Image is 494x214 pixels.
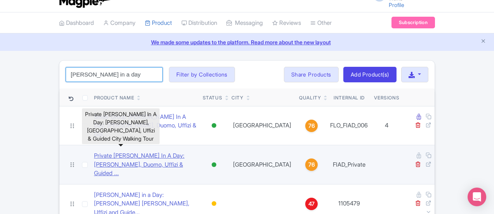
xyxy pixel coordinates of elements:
div: Product Name [94,94,134,101]
a: Add Product(s) [343,67,397,82]
a: Dashboard [59,12,94,34]
div: Private [PERSON_NAME] In A Day: [PERSON_NAME], [GEOGRAPHIC_DATA], Uffizi & Guided City Walking Tour [82,108,160,144]
a: We made some updates to the platform. Read more about the new layout [5,38,489,46]
td: [GEOGRAPHIC_DATA] [228,145,296,184]
input: Search product name, city, or interal id [66,67,163,82]
button: Close announcement [480,37,486,46]
a: Other [310,12,332,34]
a: Reviews [272,12,301,34]
td: FLO_FIAD_006 [327,106,371,145]
div: Status [203,94,223,101]
a: Profile [389,2,404,8]
th: Versions [371,89,402,106]
span: 76 [308,160,315,169]
td: FIAD_Private [327,145,371,184]
div: Active [210,159,218,171]
div: Open Intercom Messenger [468,188,486,206]
th: Internal ID [327,89,371,106]
a: 76 [299,120,324,132]
span: 76 [308,122,315,130]
button: Filter by Collections [169,67,235,82]
a: Distribution [181,12,217,34]
a: Subscription [391,17,435,28]
td: [GEOGRAPHIC_DATA] [228,106,296,145]
div: Active [210,120,218,131]
a: Company [103,12,136,34]
span: 47 [308,200,315,208]
a: Product [145,12,172,34]
span: 4 [385,122,388,129]
div: Building [210,198,218,209]
a: Share Products [284,67,339,82]
a: 47 [299,198,324,210]
a: Messaging [226,12,263,34]
a: 76 [299,158,324,171]
div: Quality [299,94,321,101]
div: City [231,94,243,101]
a: Private [PERSON_NAME] In A Day: [PERSON_NAME], Duomo, Uffizi & Guided ... [94,151,197,178]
